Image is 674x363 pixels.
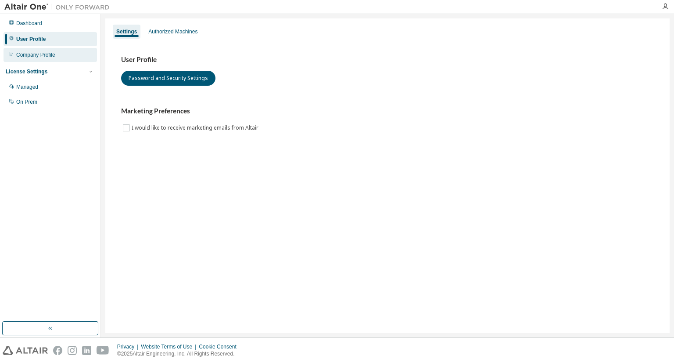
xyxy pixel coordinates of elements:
img: instagram.svg [68,346,77,355]
div: Company Profile [16,51,55,58]
p: © 2025 Altair Engineering, Inc. All Rights Reserved. [117,350,242,358]
img: altair_logo.svg [3,346,48,355]
div: Managed [16,83,38,91]
label: I would like to receive marketing emails from Altair [132,123,260,133]
h3: User Profile [121,55,654,64]
button: Password and Security Settings [121,71,215,86]
div: Privacy [117,343,141,350]
div: User Profile [16,36,46,43]
img: youtube.svg [97,346,109,355]
div: Website Terms of Use [141,343,199,350]
div: On Prem [16,98,37,105]
div: Dashboard [16,20,42,27]
div: Authorized Machines [148,28,197,35]
div: Cookie Consent [199,343,241,350]
h3: Marketing Preferences [121,107,654,116]
div: License Settings [6,68,47,75]
div: Settings [116,28,137,35]
img: facebook.svg [53,346,62,355]
img: Altair One [4,3,114,11]
img: linkedin.svg [82,346,91,355]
